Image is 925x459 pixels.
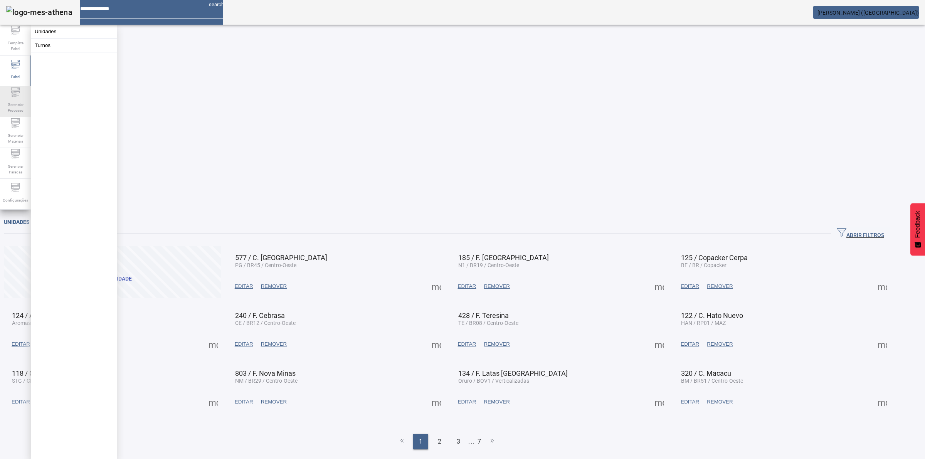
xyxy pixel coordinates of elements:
span: EDITAR [681,340,699,348]
button: Mais [429,279,443,293]
span: REMOVER [484,282,510,290]
button: EDITAR [231,337,257,351]
button: REMOVER [257,337,291,351]
span: EDITAR [458,340,476,348]
button: Turnos [31,39,117,52]
button: EDITAR [8,337,34,351]
button: Unidades [31,25,117,38]
span: HAN / RP01 / MAZ [681,320,726,326]
span: EDITAR [235,398,253,406]
span: PG / BR45 / Centro-Oeste [235,262,296,268]
span: EDITAR [681,398,699,406]
span: Gerenciar Materiais [4,130,27,146]
span: EDITAR [235,282,253,290]
button: REMOVER [257,395,291,409]
span: ABRIR FILTROS [837,228,884,239]
button: EDITAR [454,395,480,409]
span: STG / CL01 / ABC [12,378,54,384]
span: BM / BR51 / Centro-Oeste [681,378,743,384]
li: 7 [478,434,481,449]
button: EDITAR [8,395,34,409]
span: 122 / C. Hato Nuevo [681,311,743,319]
span: 134 / F. Latas [GEOGRAPHIC_DATA] [458,369,568,377]
button: Mais [875,279,889,293]
button: Criar unidade [4,246,221,298]
button: REMOVER [703,279,737,293]
button: REMOVER [480,279,513,293]
span: 320 / C. Macacu [681,369,731,377]
button: Mais [206,337,220,351]
button: REMOVER [480,337,513,351]
span: 577 / C. [GEOGRAPHIC_DATA] [235,254,327,262]
button: EDITAR [231,279,257,293]
span: 803 / F. Nova Minas [235,369,296,377]
button: Mais [652,395,666,409]
span: 125 / Copacker Cerpa [681,254,748,262]
button: REMOVER [480,395,513,409]
span: 185 / F. [GEOGRAPHIC_DATA] [458,254,549,262]
button: Feedback - Mostrar pesquisa [910,203,925,256]
span: Template Fabril [4,38,27,54]
button: Mais [875,395,889,409]
span: Gerenciar Processo [4,99,27,116]
span: REMOVER [484,340,510,348]
span: REMOVER [261,282,287,290]
button: REMOVER [257,279,291,293]
span: TE / BR08 / Centro-Oeste [458,320,518,326]
span: Feedback [914,211,921,238]
button: EDITAR [677,337,703,351]
span: REMOVER [261,398,287,406]
button: REMOVER [703,337,737,351]
span: Aromas / BRV1 / Verticalizadas [12,320,87,326]
span: 240 / F. Cebrasa [235,311,285,319]
span: CE / BR12 / Centro-Oeste [235,320,296,326]
button: REMOVER [703,395,737,409]
img: logo-mes-athena [6,6,72,18]
span: Configurações [0,195,30,205]
button: EDITAR [231,395,257,409]
span: [PERSON_NAME] ([GEOGRAPHIC_DATA]) [817,10,919,16]
span: Unidades [4,219,29,225]
button: EDITAR [454,337,480,351]
span: Fabril [8,72,22,82]
span: 118 / C. [GEOGRAPHIC_DATA] [12,369,104,377]
button: Mais [429,337,443,351]
span: REMOVER [707,398,733,406]
button: Mais [429,395,443,409]
span: REMOVER [707,282,733,290]
span: 2 [438,437,441,446]
span: Oruro / BOV1 / Verticalizadas [458,378,529,384]
button: Mais [875,337,889,351]
span: REMOVER [261,340,287,348]
span: NM / BR29 / Centro-Oeste [235,378,298,384]
span: N1 / BR19 / Centro-Oeste [458,262,519,268]
span: REMOVER [484,398,510,406]
button: Mais [206,395,220,409]
span: BE / BR / Copacker [681,262,727,268]
span: EDITAR [12,398,30,406]
button: EDITAR [677,279,703,293]
span: EDITAR [458,398,476,406]
span: EDITAR [681,282,699,290]
span: EDITAR [12,340,30,348]
span: Gerenciar Paradas [4,161,27,177]
span: 428 / F. Teresina [458,311,509,319]
span: REMOVER [707,340,733,348]
span: EDITAR [235,340,253,348]
span: 124 / Aromas Verticalizadas [12,311,98,319]
span: 3 [457,437,460,446]
button: Mais [652,337,666,351]
button: EDITAR [454,279,480,293]
span: EDITAR [458,282,476,290]
li: ... [468,434,476,449]
button: ABRIR FILTROS [831,227,890,240]
button: Mais [652,279,666,293]
button: EDITAR [677,395,703,409]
